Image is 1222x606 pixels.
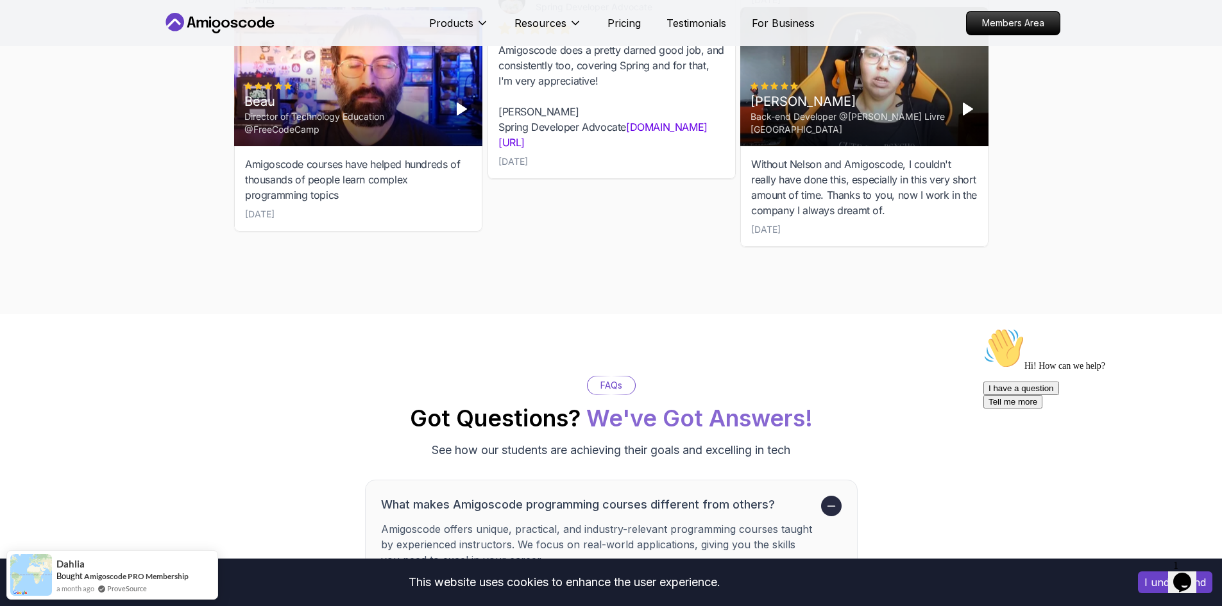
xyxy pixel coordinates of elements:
div: Beau [244,92,441,110]
p: Amigoscode offers unique, practical, and industry-relevant programming courses taught by experien... [381,521,816,568]
p: FAQs [600,379,622,392]
div: 👋Hi! How can we help?I have a questionTell me more [5,5,236,86]
p: Products [429,15,473,31]
button: Tell me more [5,72,64,86]
div: Amigoscode does a pretty darned good job, and consistently too, covering Spring and for that, I'm... [498,42,725,150]
span: a month ago [56,583,94,594]
a: Testimonials [666,15,726,31]
a: ProveSource [107,583,147,594]
a: Members Area [966,11,1060,35]
p: See how our students are achieving their goals and excelling in tech [432,441,790,459]
button: Accept cookies [1138,571,1212,593]
a: Amigoscode PRO Membership [84,571,189,581]
img: provesource social proof notification image [10,554,52,596]
p: Members Area [967,12,1060,35]
iframe: chat widget [1168,555,1209,593]
div: [DATE] [498,155,528,168]
iframe: chat widget [978,323,1209,548]
button: Play [957,99,978,119]
h3: What makes Amigoscode programming courses different from others? [381,496,816,514]
button: Products [429,15,489,41]
a: [DOMAIN_NAME][URL] [498,121,708,149]
div: Back-end Developer @[PERSON_NAME] Livre [GEOGRAPHIC_DATA] [751,110,947,136]
div: Director of Technology Education @FreeCodeCamp [244,110,441,136]
div: Amigoscode courses have helped hundreds of thousands of people learn complex programming topics [245,156,471,203]
span: We've Got Answers! [586,404,813,432]
div: [DATE] [751,223,781,236]
div: This website uses cookies to enhance the user experience. [10,568,1119,596]
a: For Business [752,15,815,31]
button: Play [451,99,471,119]
h2: Got Questions? [410,405,813,431]
span: Bought [56,571,83,581]
span: Dahlia [56,559,85,569]
button: Resources [514,15,582,41]
div: [DATE] [245,208,275,221]
a: Pricing [607,15,641,31]
div: Without Nelson and Amigoscode, I couldn't really have done this, especially in this very short am... [751,156,978,218]
img: :wave: [5,5,46,46]
div: [PERSON_NAME] [751,92,947,110]
p: Resources [514,15,566,31]
span: Hi! How can we help? [5,38,127,48]
button: What makes Amigoscode programming courses different from others?Amigoscode offers unique, practic... [365,480,858,584]
button: I have a question [5,59,81,72]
